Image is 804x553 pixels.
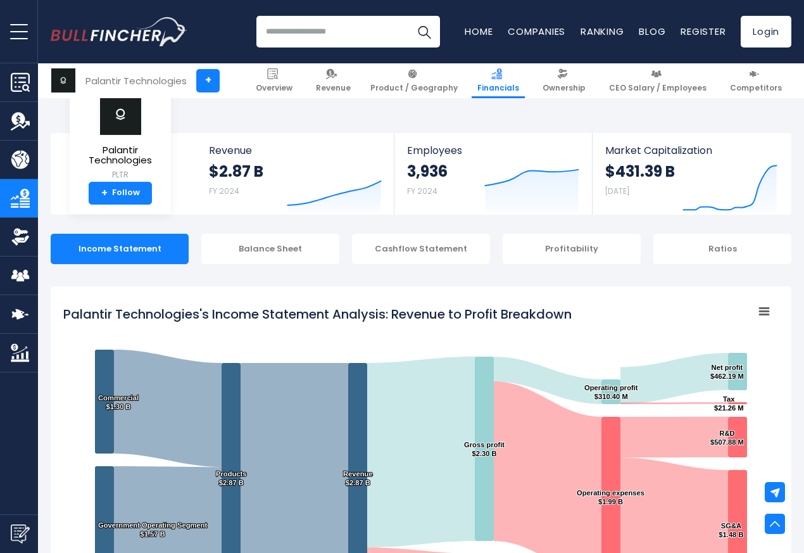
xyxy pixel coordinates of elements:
a: +Follow [89,182,152,205]
img: PLTR logo [98,93,142,136]
span: Employees [407,144,579,156]
div: Cashflow Statement [352,234,490,264]
a: Revenue [310,63,356,98]
small: FY 2024 [407,186,437,196]
a: Employees 3,936 FY 2024 [394,133,591,215]
a: Blog [639,25,665,38]
strong: + [101,188,108,199]
small: [DATE] [605,186,629,196]
a: Market Capitalization $431.39 B [DATE] [593,133,790,215]
a: CEO Salary / Employees [603,63,712,98]
text: Operating expenses $1.99 B [577,489,644,505]
small: FY 2024 [209,186,239,196]
text: Operating profit $310.40 M [584,384,638,400]
img: Ownership [11,227,30,246]
a: Login [741,16,791,48]
a: Go to homepage [51,17,187,46]
img: Bullfincher logo [51,17,187,46]
div: Income Statement [51,234,189,264]
a: Palantir Technologies PLTR [79,92,161,182]
span: CEO Salary / Employees [609,83,707,93]
text: Tax $21.26 M [714,395,744,412]
span: Ownership [543,83,586,93]
text: Products $2.87 B [216,470,247,486]
strong: $2.87 B [209,162,263,181]
span: Overview [256,83,292,93]
div: Balance Sheet [201,234,339,264]
text: Net profit $462.19 M [710,364,744,380]
a: Home [465,25,493,38]
div: Palantir Technologies [85,73,187,88]
div: Ratios [653,234,791,264]
a: Financials [472,63,525,98]
a: Revenue $2.87 B FY 2024 [196,133,394,215]
tspan: Palantir Technologies's Income Statement Analysis: Revenue to Profit Breakdown [63,305,572,323]
a: + [196,69,220,92]
text: Revenue $2.87 B [343,470,373,486]
strong: 3,936 [407,162,448,181]
a: Competitors [724,63,788,98]
a: Companies [508,25,565,38]
span: Market Capitalization [605,144,777,156]
span: Palantir Technologies [80,145,161,166]
a: Overview [250,63,298,98]
a: Ranking [581,25,624,38]
span: Competitors [730,83,782,93]
text: Government Operating Segment $1.57 B [98,521,207,538]
small: PLTR [80,169,161,181]
a: Product / Geography [365,63,463,98]
text: SG&A $1.48 B [719,522,743,538]
span: Revenue [316,83,351,93]
span: Financials [477,83,519,93]
text: Gross profit $2.30 B [464,441,505,457]
a: Ownership [537,63,591,98]
text: Commercial $1.30 B [98,394,139,410]
span: Revenue [209,144,382,156]
span: Product / Geography [370,83,458,93]
img: PLTR logo [51,68,75,92]
div: Profitability [503,234,641,264]
text: R&D $507.88 M [710,429,744,446]
a: Register [681,25,725,38]
button: Search [408,16,440,48]
strong: $431.39 B [605,162,675,181]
